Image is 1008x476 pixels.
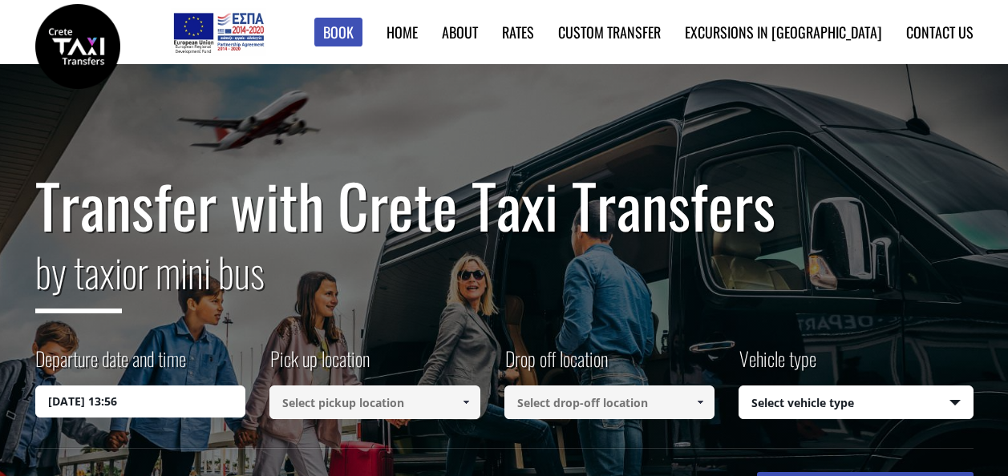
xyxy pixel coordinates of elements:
label: Pick up location [269,345,370,385]
input: Select pickup location [269,385,480,419]
a: Excursions in [GEOGRAPHIC_DATA] [685,22,882,42]
img: e-bannersEUERDF180X90.jpg [171,8,266,56]
a: Book [314,18,362,47]
a: About [442,22,478,42]
a: Custom Transfer [558,22,661,42]
label: Vehicle type [739,345,816,385]
h1: Transfer with Crete Taxi Transfers [35,171,974,239]
span: Select vehicle type [739,386,973,420]
a: Home [387,22,418,42]
label: Drop off location [504,345,608,385]
span: by taxi [35,241,122,313]
a: Crete Taxi Transfers | Safe Taxi Transfer Services from to Heraklion Airport, Chania Airport, Ret... [35,36,120,53]
label: Departure date and time [35,345,186,385]
input: Select drop-off location [504,385,715,419]
img: Crete Taxi Transfers | Safe Taxi Transfer Services from to Heraklion Airport, Chania Airport, Ret... [35,4,120,89]
a: Contact us [906,22,974,42]
a: Show All Items [687,385,714,419]
a: Rates [502,22,534,42]
a: Show All Items [452,385,479,419]
h2: or mini bus [35,239,974,325]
